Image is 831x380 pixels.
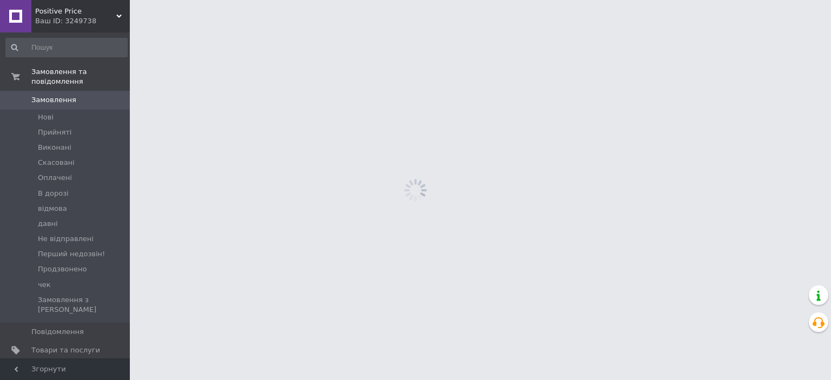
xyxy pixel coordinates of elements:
span: Перший недозвін! [38,249,105,259]
span: Продзвонено [38,264,87,274]
span: відмова [38,204,67,214]
span: давні [38,219,58,229]
span: Виконані [38,143,71,152]
span: Прийняті [38,128,71,137]
span: Оплачені [38,173,72,183]
span: В дорозі [38,189,69,198]
span: Не відправлені [38,234,94,244]
span: Замовлення та повідомлення [31,67,130,86]
span: Повідомлення [31,327,84,337]
span: Замовлення [31,95,76,105]
span: Товари та послуги [31,345,100,355]
span: чек [38,280,51,290]
div: Ваш ID: 3249738 [35,16,130,26]
input: Пошук [5,38,128,57]
span: Замовлення з [PERSON_NAME] [38,295,127,315]
span: Скасовані [38,158,75,168]
span: Нові [38,112,54,122]
span: Positive Price [35,6,116,16]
